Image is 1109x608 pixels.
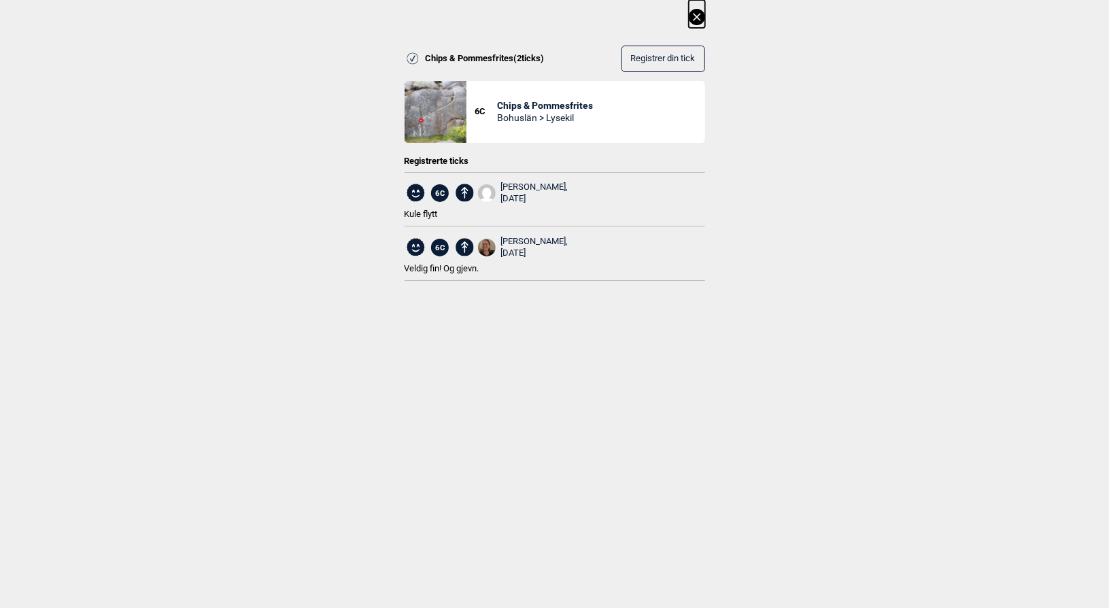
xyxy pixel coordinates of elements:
[405,263,479,273] span: Veldig fin! Og gjevn.
[621,46,705,72] button: Registrer din tick
[405,209,438,219] span: Kule flytt
[497,99,593,112] span: Chips & Pommesfrites
[405,81,466,143] img: Chips Pommesfrites 210906
[500,193,568,205] div: [DATE]
[500,248,568,259] div: [DATE]
[478,184,496,202] img: User fallback1
[475,106,498,118] span: 6C
[405,156,705,167] div: Registrerte ticks
[478,236,568,259] a: 1000012827[PERSON_NAME], [DATE]
[500,182,568,205] div: [PERSON_NAME],
[497,112,593,124] span: Bohuslän > Lysekil
[500,236,568,259] div: [PERSON_NAME],
[631,54,696,64] span: Registrer din tick
[431,239,449,256] span: 6C
[425,53,544,65] span: Chips & Pommesfrites ( 2 ticks)
[478,182,568,205] a: User fallback1[PERSON_NAME], [DATE]
[478,239,496,256] img: 1000012827
[431,184,449,202] span: 6C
